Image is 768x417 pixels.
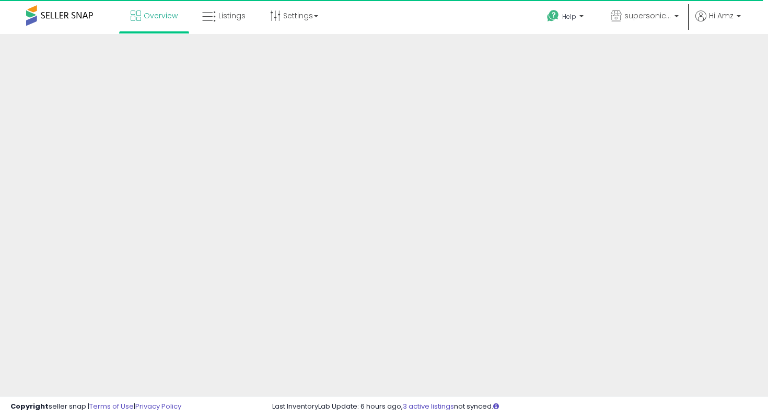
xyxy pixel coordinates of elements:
i: Get Help [546,9,560,22]
i: Click here to read more about un-synced listings. [493,403,499,410]
span: Help [562,12,576,21]
a: Help [539,2,594,34]
span: Hi Amz [709,10,734,21]
div: seller snap | | [10,402,181,412]
strong: Copyright [10,401,49,411]
span: supersonic supply [624,10,671,21]
span: Overview [144,10,178,21]
a: Hi Amz [695,10,741,34]
span: Listings [218,10,246,21]
a: Privacy Policy [135,401,181,411]
a: 3 active listings [403,401,454,411]
div: Last InventoryLab Update: 6 hours ago, not synced. [272,402,758,412]
a: Terms of Use [89,401,134,411]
